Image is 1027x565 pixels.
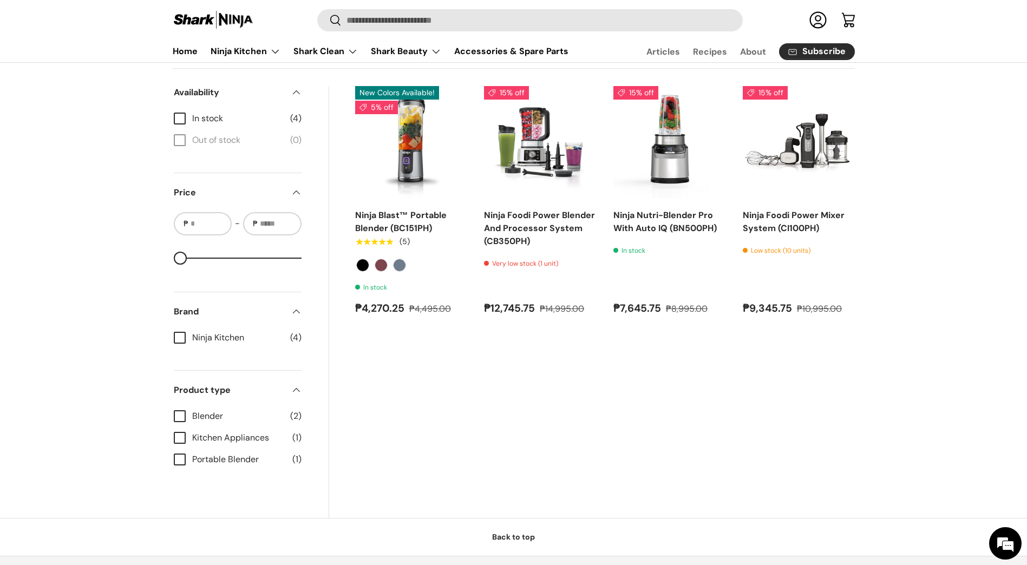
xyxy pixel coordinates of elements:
[174,186,284,199] span: Price
[173,41,198,62] a: Home
[779,43,855,60] a: Subscribe
[174,305,284,318] span: Brand
[192,453,286,466] span: Portable Blender
[174,173,302,212] summary: Price
[174,86,284,99] span: Availability
[613,86,658,100] span: 15% off
[192,431,286,444] span: Kitchen Appliances
[182,218,189,229] span: ₱
[454,41,568,62] a: Accessories & Spare Parts
[5,295,206,333] textarea: Type your message and hit 'Enter'
[743,86,788,100] span: 15% off
[192,134,284,147] span: Out of stock
[292,453,302,466] span: (1)
[620,41,855,62] nav: Secondary
[173,41,568,62] nav: Primary
[375,259,388,272] label: Cranberry
[484,86,529,100] span: 15% off
[287,41,364,62] summary: Shark Clean
[174,73,302,112] summary: Availability
[613,86,725,198] img: ninja-nutri-blender-pro-with-auto-iq-silver-with-sample-food-content-full-view-sharkninja-philipp...
[613,86,725,198] a: Ninja Nutri-Blender Pro With Auto IQ (BN500PH)
[355,86,467,198] a: Ninja Blast™ Portable Blender (BC151PH)
[646,41,680,62] a: Articles
[174,292,302,331] summary: Brand
[393,259,406,272] label: Navy Blue
[290,134,302,147] span: (0)
[802,48,846,56] span: Subscribe
[484,86,596,198] a: Ninja Foodi Power Blender And Processor System (CB350PH)
[484,209,595,247] a: Ninja Foodi Power Blender And Processor System (CB350PH)
[740,41,766,62] a: About
[484,86,596,198] img: ninja-foodi-power-blender-and-processor-system-full-view-with-sample-contents-sharkninja-philippines
[290,331,302,344] span: (4)
[204,41,287,62] summary: Ninja Kitchen
[292,431,302,444] span: (1)
[355,101,398,114] span: 5% off
[364,41,448,62] summary: Shark Beauty
[355,209,447,234] a: Ninja Blast™ Portable Blender (BC151PH)
[235,217,240,230] span: -
[355,86,439,100] span: New Colors Available!
[178,5,204,31] div: Minimize live chat window
[252,218,259,229] span: ₱
[356,259,369,272] label: Black
[290,112,302,125] span: (4)
[192,410,284,423] span: Blender
[63,136,149,246] span: We're online!
[743,86,855,198] a: Ninja Foodi Power Mixer System (CI100PH)
[174,384,284,397] span: Product type
[613,209,717,234] a: Ninja Nutri-Blender Pro With Auto IQ (BN500PH)
[173,10,254,31] img: Shark Ninja Philippines
[174,371,302,410] summary: Product type
[290,410,302,423] span: (2)
[693,41,727,62] a: Recipes
[56,61,182,75] div: Chat with us now
[192,331,284,344] span: Ninja Kitchen
[743,209,845,234] a: Ninja Foodi Power Mixer System (CI100PH)
[355,86,467,198] img: ninja-blast-portable-blender-black-left-side-view-sharkninja-philippines
[192,112,284,125] span: In stock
